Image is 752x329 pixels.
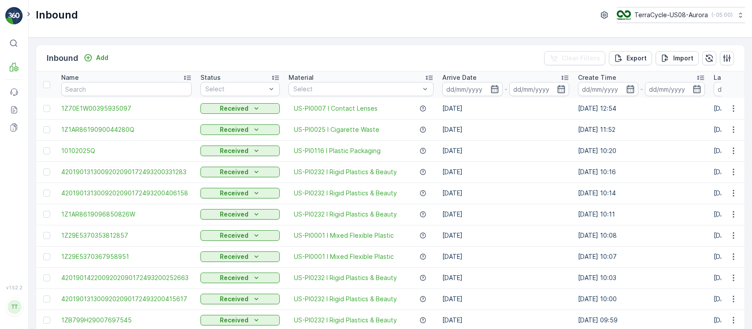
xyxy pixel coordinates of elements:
td: [DATE] [438,98,574,119]
p: - [640,84,643,94]
a: US-PI0232 I Rigid Plastics & Beauty [294,316,397,325]
button: Received [200,209,280,220]
td: [DATE] [438,288,574,310]
div: Toggle Row Selected [43,168,50,176]
p: Export [626,54,647,63]
a: 4201901313009202090172493200406158 [61,189,192,198]
p: Clear Filters [562,54,600,63]
a: US-PI0232 I Rigid Plastics & Beauty [294,295,397,303]
span: 1Z70E1W00395935097 [61,104,192,113]
p: - [504,84,508,94]
button: Received [200,315,280,325]
button: Received [200,294,280,304]
a: 1Z29E5370367958951 [61,252,192,261]
td: [DATE] 10:16 [574,161,709,183]
img: image_ci7OI47.png [617,10,631,20]
div: Toggle Row Selected [43,274,50,281]
td: [DATE] [438,246,574,267]
td: [DATE] 10:20 [574,140,709,161]
span: v 1.52.2 [5,285,23,290]
p: Received [220,125,248,134]
a: 1Z1AR8619096850826W [61,210,192,219]
div: Toggle Row Selected [43,126,50,133]
td: [DATE] [438,119,574,140]
input: dd/mm/yyyy [578,82,638,96]
button: Clear Filters [544,51,605,65]
p: Received [220,210,248,219]
p: Received [220,316,248,325]
span: 1ZB799H29007697545 [61,316,192,325]
a: 4201901422009202090172493200252663 [61,273,192,282]
p: Create Time [578,73,616,82]
p: Inbound [36,8,78,22]
p: Add [96,53,108,62]
p: Name [61,73,79,82]
a: US-PI0001 I Mixed Flexible Plastic [294,231,394,240]
a: US-PI0232 I Rigid Plastics & Beauty [294,210,397,219]
a: 4201901313009202090172493200331283 [61,168,192,176]
div: Toggle Row Selected [43,232,50,239]
td: [DATE] 10:00 [574,288,709,310]
td: [DATE] 10:08 [574,225,709,246]
div: Toggle Row Selected [43,147,50,154]
p: ( -05:00 ) [711,11,733,19]
p: Inbound [47,52,78,64]
p: Received [220,104,248,113]
p: Material [289,73,314,82]
td: [DATE] [438,204,574,225]
span: 4201901313009202090172493200415617 [61,295,192,303]
td: [DATE] 10:07 [574,246,709,267]
a: US-PI0007 I Contact Lenses [294,104,378,113]
a: US-PI0232 I Rigid Plastics & Beauty [294,189,397,198]
button: Received [200,124,280,135]
button: Received [200,251,280,262]
p: Status [200,73,221,82]
p: Received [220,252,248,261]
td: [DATE] 12:54 [574,98,709,119]
p: Select [205,85,266,93]
div: Toggle Row Selected [43,295,50,303]
td: [DATE] 10:14 [574,183,709,204]
a: US-PI0232 I Rigid Plastics & Beauty [294,168,397,176]
td: [DATE] [438,183,574,204]
button: Received [200,103,280,114]
img: logo [5,7,23,25]
button: Received [200,188,280,198]
button: Import [656,51,699,65]
td: [DATE] 10:03 [574,267,709,288]
a: 10102025Q [61,146,192,155]
input: Search [61,82,192,96]
td: [DATE] [438,267,574,288]
span: US-PI0232 I Rigid Plastics & Beauty [294,273,397,282]
td: [DATE] [438,161,574,183]
a: US-PI0116 I Plastic Packaging [294,146,381,155]
button: Received [200,273,280,283]
span: 1Z1AR8619090044280Q [61,125,192,134]
div: Toggle Row Selected [43,211,50,218]
a: 1Z29E5370353812857 [61,231,192,240]
td: [DATE] [438,225,574,246]
button: TT [5,292,23,322]
button: Received [200,230,280,241]
div: Toggle Row Selected [43,105,50,112]
div: Toggle Row Selected [43,190,50,197]
span: US-PI0001 I Mixed Flexible Plastic [294,252,394,261]
button: Received [200,146,280,156]
a: US-PI0025 I Cigarette Waste [294,125,379,134]
p: Received [220,146,248,155]
button: Received [200,167,280,177]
